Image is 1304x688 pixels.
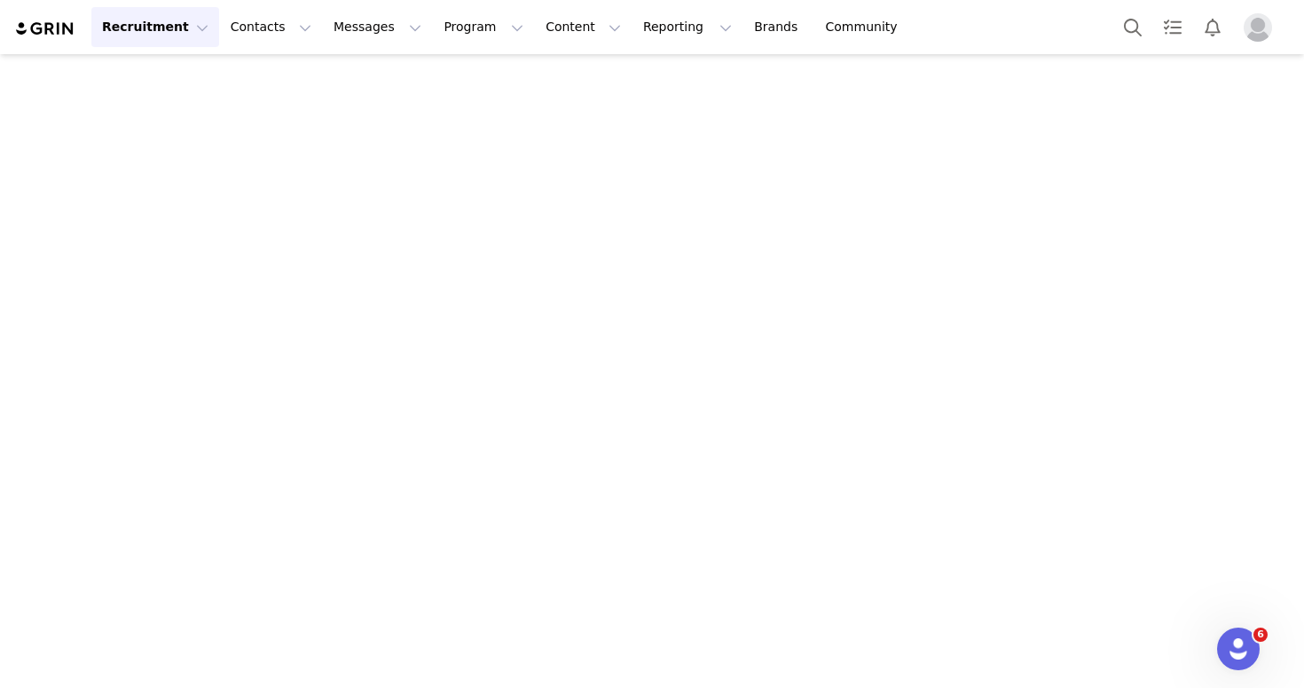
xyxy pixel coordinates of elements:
[632,7,742,47] button: Reporting
[1153,7,1192,47] a: Tasks
[1193,7,1232,47] button: Notifications
[1217,628,1260,670] iframe: Intercom live chat
[1253,628,1268,642] span: 6
[535,7,632,47] button: Content
[1113,7,1152,47] button: Search
[433,7,534,47] button: Program
[743,7,813,47] a: Brands
[1233,13,1290,42] button: Profile
[220,7,322,47] button: Contacts
[91,7,219,47] button: Recruitment
[323,7,432,47] button: Messages
[815,7,916,47] a: Community
[1244,13,1272,42] img: placeholder-profile.jpg
[14,20,76,37] img: grin logo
